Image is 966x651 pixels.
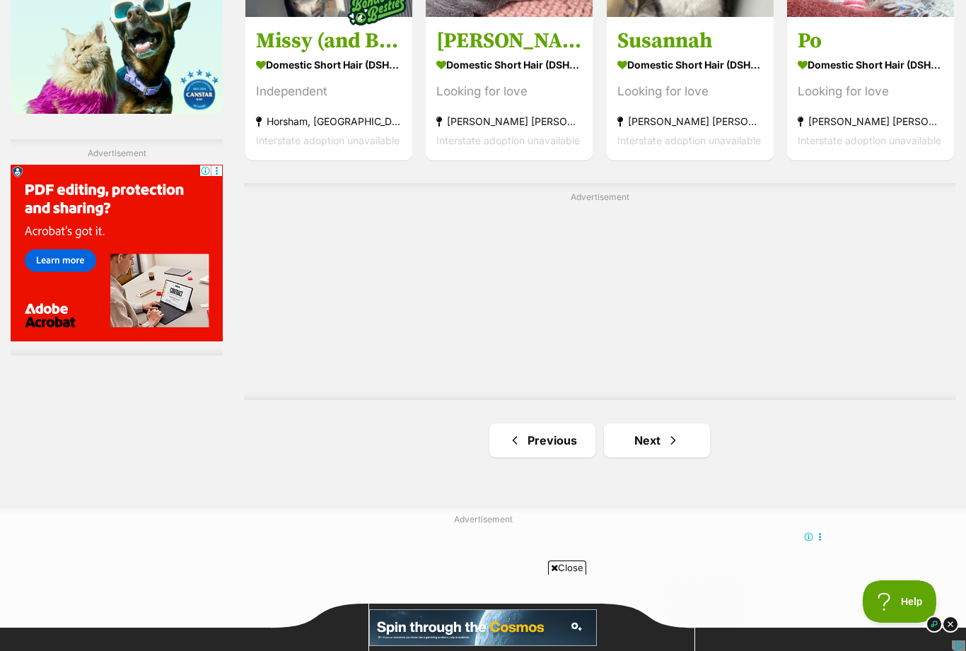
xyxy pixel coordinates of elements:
[226,580,740,644] iframe: Advertisement
[863,580,938,623] iframe: Help Scout Beacon - Open
[617,54,763,75] strong: Domestic Short Hair (DSH) Cat
[11,165,223,341] iframe: Advertisement
[787,17,954,160] a: Po Domestic Short Hair (DSH) Cat Looking for love [PERSON_NAME] [PERSON_NAME], [GEOGRAPHIC_DATA] ...
[11,139,223,356] div: Advertisement
[617,112,763,131] strong: [PERSON_NAME] [PERSON_NAME], [GEOGRAPHIC_DATA]
[436,134,580,146] span: Interstate adoption unavailable
[607,17,774,160] a: Susannah Domestic Short Hair (DSH) Cat Looking for love [PERSON_NAME] [PERSON_NAME], [GEOGRAPHIC_...
[245,17,412,160] a: Missy (and Boots) Domestic Short Hair (DSH) Cat Independent Horsham, [GEOGRAPHIC_DATA] Interstate...
[256,82,402,101] div: Independent
[548,561,586,575] span: Close
[436,82,582,101] div: Looking for love
[426,17,593,160] a: [PERSON_NAME] Domestic Short Hair (DSH) Cat Looking for love [PERSON_NAME] [PERSON_NAME], [GEOGRA...
[926,616,943,633] img: info_dark.svg
[257,209,943,386] iframe: Advertisement
[604,423,710,457] a: Next page
[256,134,400,146] span: Interstate adoption unavailable
[256,54,402,75] strong: Domestic Short Hair (DSH) Cat
[798,134,941,146] span: Interstate adoption unavailable
[244,423,955,457] nav: Pagination
[798,112,943,131] strong: [PERSON_NAME] [PERSON_NAME], [GEOGRAPHIC_DATA]
[256,112,402,131] strong: Horsham, [GEOGRAPHIC_DATA]
[798,28,943,54] h3: Po
[798,54,943,75] strong: Domestic Short Hair (DSH) Cat
[617,82,763,101] div: Looking for love
[244,183,955,400] div: Advertisement
[617,134,761,146] span: Interstate adoption unavailable
[436,54,582,75] strong: Domestic Short Hair (DSH) Cat
[436,112,582,131] strong: [PERSON_NAME] [PERSON_NAME], [GEOGRAPHIC_DATA]
[798,82,943,101] div: Looking for love
[436,28,582,54] h3: [PERSON_NAME]
[489,423,595,457] a: Previous page
[942,616,959,633] img: close_dark.svg
[617,28,763,54] h3: Susannah
[256,28,402,54] h3: Missy (and Boots)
